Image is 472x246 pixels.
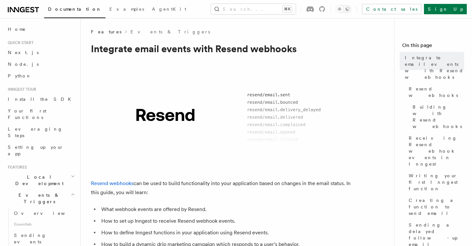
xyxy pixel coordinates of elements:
[406,194,464,219] a: Creating a function to send email
[5,189,76,207] button: Events & Triggers
[5,47,76,58] a: Next.js
[14,211,81,216] span: Overview
[5,174,71,187] span: Local Development
[8,73,31,78] span: Python
[5,23,76,35] a: Home
[8,26,26,32] span: Home
[5,93,76,105] a: Install the SDK
[5,87,36,92] span: Inngest tour
[413,104,464,130] span: Building with Resend webhooks
[409,172,464,192] span: Writing your first Inngest function
[109,6,144,12] span: Examples
[406,170,464,194] a: Writing your first Inngest function
[5,70,76,82] a: Python
[91,79,351,152] img: Resend Logo
[130,29,210,35] a: Events & Triggers
[99,228,351,237] li: How to define Inngest functions in your application using Resend events.
[8,108,46,120] span: Your first Functions
[362,4,421,14] a: Contact sales
[8,50,39,55] span: Next.js
[211,4,296,14] button: Search...⌘K
[5,40,33,45] span: Quick start
[8,126,63,138] span: Leveraging Steps
[48,6,102,12] span: Documentation
[402,41,464,52] h4: On this page
[91,29,121,35] span: Features
[91,43,351,54] h1: Integrate email events with Resend webhooks
[8,97,75,102] span: Install the SDK
[44,2,106,18] a: Documentation
[11,219,76,229] span: Essentials
[5,58,76,70] a: Node.js
[5,171,76,189] button: Local Development
[402,52,464,83] a: Integrate email events with Resend webhooks
[409,135,464,167] span: Receiving Resend webhook events in Inngest
[409,197,464,217] span: Creating a function to send email
[410,101,464,132] a: Building with Resend webhooks
[91,180,133,186] a: Resend webhooks
[8,62,39,67] span: Node.js
[99,217,351,226] li: How to set up Inngest to receive Resend webhook events.
[14,233,46,244] span: Sending events
[148,2,190,18] a: AgentKit
[406,83,464,101] a: Resend webhooks
[5,105,76,123] a: Your first Functions
[99,205,351,214] li: What webhook events are offered by Resend.
[406,132,464,170] a: Receiving Resend webhook events in Inngest
[424,4,467,14] a: Sign Up
[11,207,76,219] a: Overview
[5,141,76,159] a: Setting up your app
[283,6,292,12] kbd: ⌘K
[405,54,464,80] span: Integrate email events with Resend webhooks
[409,86,464,99] span: Resend webhooks
[336,5,351,13] button: Toggle dark mode
[152,6,186,12] span: AgentKit
[5,123,76,141] a: Leveraging Steps
[8,145,64,156] span: Setting up your app
[5,165,27,170] span: Features
[91,179,351,197] p: can be used to build functionality into your application based on changes in the email status. In...
[5,192,71,205] span: Events & Triggers
[106,2,148,18] a: Examples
